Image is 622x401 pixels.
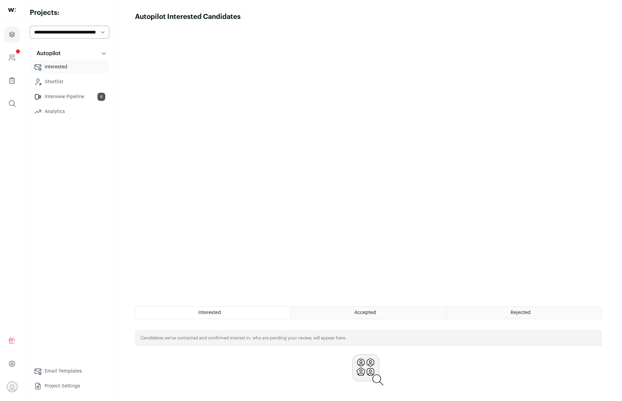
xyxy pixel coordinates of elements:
p: Candidates we’ve contacted and confirmed interest in, who are pending your review, will appear here. [140,335,347,341]
a: Company Lists [4,72,20,89]
a: Accepted [291,307,446,319]
a: Shortlist [30,75,109,89]
h2: Projects: [30,8,109,18]
button: Autopilot [30,47,109,60]
span: Accepted [354,310,376,315]
span: Rejected [511,310,531,315]
button: Open dropdown [7,381,18,392]
h1: Autopilot Interested Candidates [135,12,241,22]
span: 6 [97,93,105,101]
a: Analytics [30,105,109,118]
a: Projects [4,26,20,43]
span: Interested [198,310,221,315]
a: Company and ATS Settings [4,49,20,66]
a: Interested [30,60,109,74]
p: Autopilot [32,49,61,58]
img: wellfound-shorthand-0d5821cbd27db2630d0214b213865d53afaa358527fdda9d0ea32b1df1b89c2c.svg [8,8,16,12]
a: Email Templates [30,364,109,378]
iframe: Autopilot Interested [135,22,602,298]
a: Interview Pipeline6 [30,90,109,104]
a: Project Settings [30,379,109,393]
a: Rejected [447,307,602,319]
